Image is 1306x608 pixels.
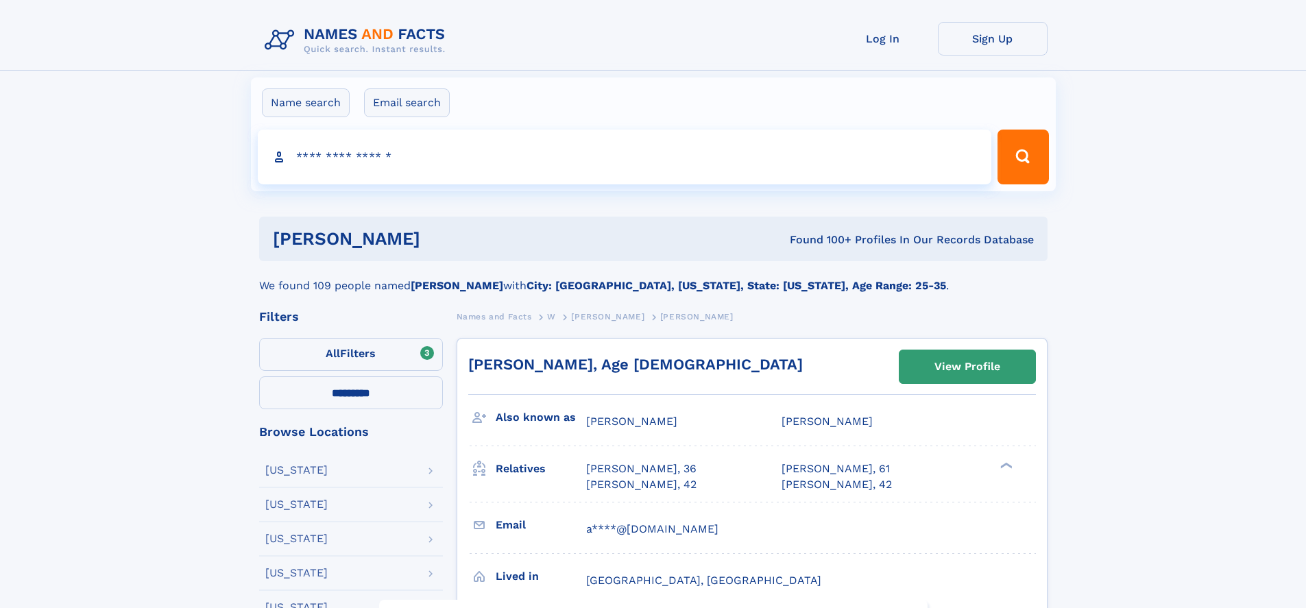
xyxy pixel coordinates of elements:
button: Search Button [997,130,1048,184]
a: [PERSON_NAME] [571,308,644,325]
label: Name search [262,88,350,117]
a: [PERSON_NAME], 42 [586,477,697,492]
a: View Profile [899,350,1035,383]
label: Email search [364,88,450,117]
div: [US_STATE] [265,533,328,544]
h3: Relatives [496,457,586,481]
div: Found 100+ Profiles In Our Records Database [605,232,1034,247]
div: View Profile [934,351,1000,382]
a: [PERSON_NAME], 36 [586,461,697,476]
div: ❯ [997,461,1013,470]
a: Sign Up [938,22,1048,56]
h3: Email [496,513,586,537]
div: [US_STATE] [265,465,328,476]
h3: Also known as [496,406,586,429]
b: [PERSON_NAME] [411,279,503,292]
span: All [326,347,340,360]
div: We found 109 people named with . [259,261,1048,294]
input: search input [258,130,992,184]
div: [US_STATE] [265,499,328,510]
img: Logo Names and Facts [259,22,457,59]
div: Filters [259,311,443,323]
a: [PERSON_NAME], 42 [782,477,892,492]
span: W [547,312,556,321]
h1: [PERSON_NAME] [273,230,605,247]
b: City: [GEOGRAPHIC_DATA], [US_STATE], State: [US_STATE], Age Range: 25-35 [527,279,946,292]
span: [PERSON_NAME] [571,312,644,321]
span: [GEOGRAPHIC_DATA], [GEOGRAPHIC_DATA] [586,574,821,587]
h3: Lived in [496,565,586,588]
a: Names and Facts [457,308,532,325]
div: Browse Locations [259,426,443,438]
a: [PERSON_NAME], Age [DEMOGRAPHIC_DATA] [468,356,803,373]
div: [US_STATE] [265,568,328,579]
span: [PERSON_NAME] [586,415,677,428]
span: [PERSON_NAME] [782,415,873,428]
label: Filters [259,338,443,371]
a: Log In [828,22,938,56]
a: W [547,308,556,325]
a: [PERSON_NAME], 61 [782,461,890,476]
span: [PERSON_NAME] [660,312,734,321]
